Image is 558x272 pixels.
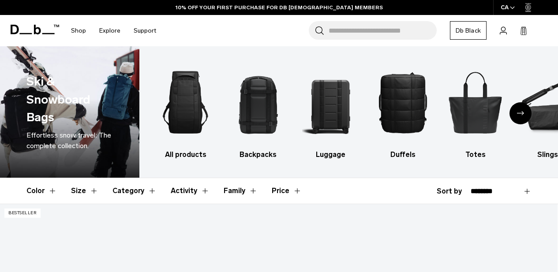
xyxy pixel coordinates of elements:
[134,15,156,46] a: Support
[157,60,214,145] img: Db
[302,60,359,160] li: 3 / 10
[374,149,431,160] h3: Duffels
[302,60,359,160] a: Db Luggage
[26,178,57,204] button: Toggle Filter
[450,21,487,40] a: Db Black
[229,60,286,160] a: Db Backpacks
[157,60,214,160] li: 1 / 10
[272,178,302,204] button: Toggle Price
[374,60,431,145] img: Db
[157,60,214,160] a: Db All products
[171,178,210,204] button: Toggle Filter
[26,73,110,127] h1: Ski & Snowboard Bags
[64,15,163,46] nav: Main Navigation
[302,60,359,145] img: Db
[112,178,157,204] button: Toggle Filter
[374,60,431,160] li: 4 / 10
[4,209,41,218] p: Bestseller
[447,60,504,160] a: Db Totes
[229,149,286,160] h3: Backpacks
[302,149,359,160] h3: Luggage
[374,60,431,160] a: Db Duffels
[447,149,504,160] h3: Totes
[99,15,120,46] a: Explore
[229,60,286,160] li: 2 / 10
[447,60,504,145] img: Db
[447,60,504,160] li: 5 / 10
[224,178,258,204] button: Toggle Filter
[71,15,86,46] a: Shop
[71,178,98,204] button: Toggle Filter
[176,4,383,11] a: 10% OFF YOUR FIRST PURCHASE FOR DB [DEMOGRAPHIC_DATA] MEMBERS
[26,131,111,150] span: Effortless snow travel: The complete collection.
[229,60,286,145] img: Db
[509,102,532,124] div: Next slide
[157,149,214,160] h3: All products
